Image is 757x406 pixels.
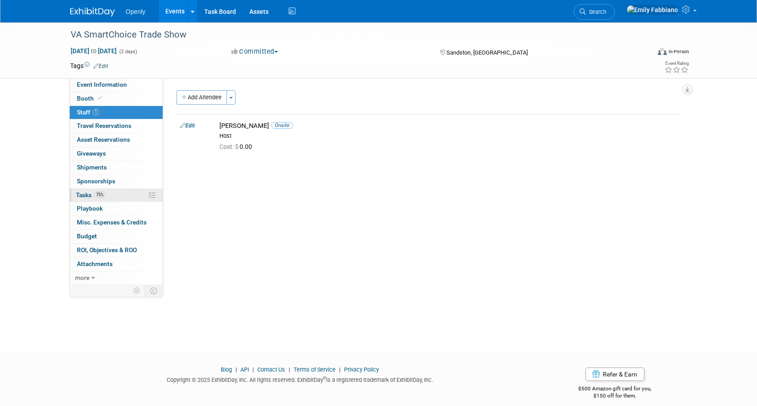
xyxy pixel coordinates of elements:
[77,95,104,102] span: Booth
[89,47,98,55] span: to
[75,274,89,281] span: more
[93,109,99,115] span: 1
[77,219,147,226] span: Misc. Expenses & Credits
[219,132,677,140] div: Host
[98,96,102,101] i: Booth reservation complete
[180,123,195,129] a: Edit
[446,49,528,56] span: Sandston, [GEOGRAPHIC_DATA]
[70,161,163,174] a: Shipments
[574,4,615,20] a: Search
[585,368,644,381] a: Refer & Earn
[77,164,107,171] span: Shipments
[664,61,689,66] div: Event Rating
[70,244,163,257] a: ROI, Objectives & ROO
[76,191,106,199] span: Tasks
[337,366,343,373] span: |
[344,366,379,373] a: Privacy Policy
[70,258,163,271] a: Attachments
[233,366,239,373] span: |
[271,122,293,129] span: Onsite
[67,27,636,43] div: VA SmartChoice Trade Show
[240,366,249,373] a: API
[77,136,130,143] span: Asset Reservations
[219,143,256,150] span: 0.00
[70,133,163,147] a: Asset Reservations
[543,379,687,400] div: $500 Amazon gift card for you,
[77,260,113,267] span: Attachments
[70,374,530,384] div: Copyright © 2025 ExhibitDay, Inc. All rights reserved. ExhibitDay is a registered trademark of Ex...
[70,47,117,55] span: [DATE] [DATE]
[70,202,163,216] a: Playbook
[70,119,163,133] a: Travel Reservations
[118,49,137,55] span: (2 days)
[77,109,99,116] span: Staff
[294,366,336,373] a: Terms of Service
[70,92,163,106] a: Booth
[219,122,677,130] div: [PERSON_NAME]
[77,178,115,185] span: Sponsorships
[145,285,163,296] td: Toggle Event Tabs
[627,5,678,15] img: Emily Fabbiano
[77,81,127,88] span: Event Information
[94,191,106,198] span: 75%
[543,392,687,400] div: $150 off for them.
[286,366,292,373] span: |
[70,230,163,243] a: Budget
[70,8,115,17] img: ExhibitDay
[668,48,689,55] div: In-Person
[70,189,163,202] a: Tasks75%
[129,285,145,296] td: Personalize Event Tab Strip
[77,233,97,240] span: Budget
[70,106,163,119] a: Staff1
[323,376,326,381] sup: ®
[77,122,131,129] span: Travel Reservations
[77,150,106,157] span: Giveaways
[70,216,163,229] a: Misc. Expenses & Credits
[126,8,145,15] span: Openly
[70,175,163,188] a: Sponsorships
[658,48,667,55] img: Format-Inperson.png
[177,90,227,105] button: Add Attendee
[70,61,108,70] td: Tags
[219,143,240,150] span: Cost: $
[77,246,137,254] span: ROI, Objectives & ROO
[597,47,689,60] div: Event Format
[228,47,282,56] button: Committed
[70,147,163,161] a: Giveaways
[70,271,163,285] a: more
[70,78,163,92] a: Event Information
[77,205,103,212] span: Playbook
[586,8,606,15] span: Search
[221,366,232,373] a: Blog
[93,63,108,69] a: Edit
[250,366,256,373] span: |
[257,366,285,373] a: Contact Us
